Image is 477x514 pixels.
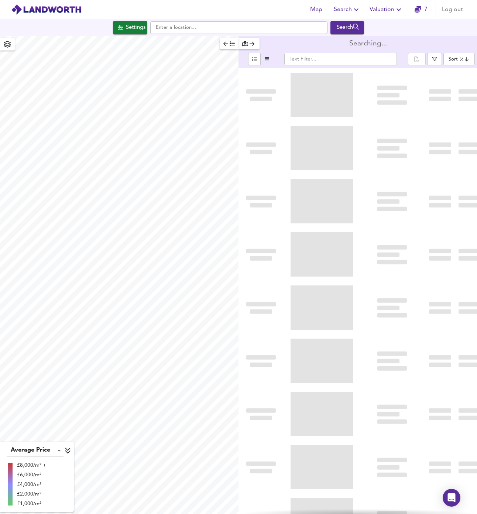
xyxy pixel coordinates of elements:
[304,2,328,17] button: Map
[17,471,46,479] div: £6,000/m²
[113,21,147,34] button: Settings
[449,56,458,63] div: Sort
[334,4,361,15] span: Search
[113,21,147,34] div: Click to configure Search Settings
[367,2,406,17] button: Valuation
[409,2,433,17] button: 7
[307,4,325,15] span: Map
[439,2,466,17] button: Log out
[370,4,403,15] span: Valuation
[442,4,463,15] span: Log out
[349,40,387,48] div: Searching...
[150,21,327,34] input: Enter a location...
[408,53,426,65] div: split button
[126,23,145,32] div: Settings
[17,462,46,469] div: £8,000/m² +
[7,445,64,456] div: Average Price
[415,4,428,15] a: 7
[330,21,364,34] div: Run Your Search
[330,21,364,34] button: Search
[17,500,46,507] div: £1,000/m²
[17,481,46,488] div: £4,000/m²
[443,53,475,65] div: Sort
[284,53,397,65] input: Text Filter...
[11,4,82,15] img: logo
[443,489,460,507] div: Open Intercom Messenger
[332,23,362,32] div: Search
[331,2,364,17] button: Search
[17,490,46,498] div: £2,000/m²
